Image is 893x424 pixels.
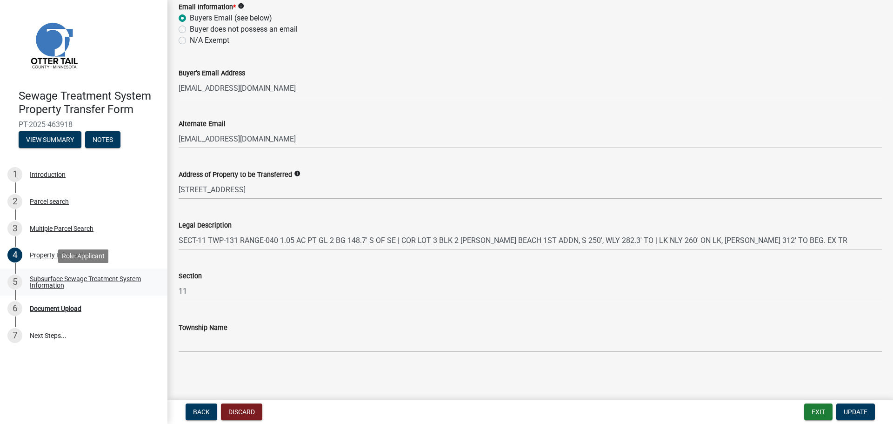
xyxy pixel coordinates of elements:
[85,136,120,144] wm-modal-confirm: Notes
[190,13,272,24] label: Buyers Email (see below)
[7,328,22,343] div: 7
[179,222,232,229] label: Legal Description
[190,35,229,46] label: N/A Exempt
[19,120,149,129] span: PT-2025-463918
[30,225,93,232] div: Multiple Parcel Search
[7,167,22,182] div: 1
[179,172,292,178] label: Address of Property to be Transferred
[179,4,236,11] label: Email Information
[179,325,227,331] label: Township Name
[30,252,91,258] div: Property Information
[179,121,226,128] label: Alternate Email
[85,131,120,148] button: Notes
[179,273,202,280] label: Section
[19,136,81,144] wm-modal-confirm: Summary
[190,24,298,35] label: Buyer does not possess an email
[836,404,875,420] button: Update
[30,171,66,178] div: Introduction
[238,3,244,9] i: info
[294,170,300,177] i: info
[844,408,867,416] span: Update
[58,249,108,263] div: Role: Applicant
[19,131,81,148] button: View Summary
[7,301,22,316] div: 6
[30,305,81,312] div: Document Upload
[19,10,88,80] img: Otter Tail County, Minnesota
[7,248,22,262] div: 4
[19,89,160,116] h4: Sewage Treatment System Property Transfer Form
[7,194,22,209] div: 2
[221,404,262,420] button: Discard
[7,275,22,289] div: 5
[30,276,153,289] div: Subsurface Sewage Treatment System Information
[179,70,245,77] label: Buyer's Email Address
[186,404,217,420] button: Back
[30,198,69,205] div: Parcel search
[804,404,833,420] button: Exit
[193,408,210,416] span: Back
[7,221,22,236] div: 3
